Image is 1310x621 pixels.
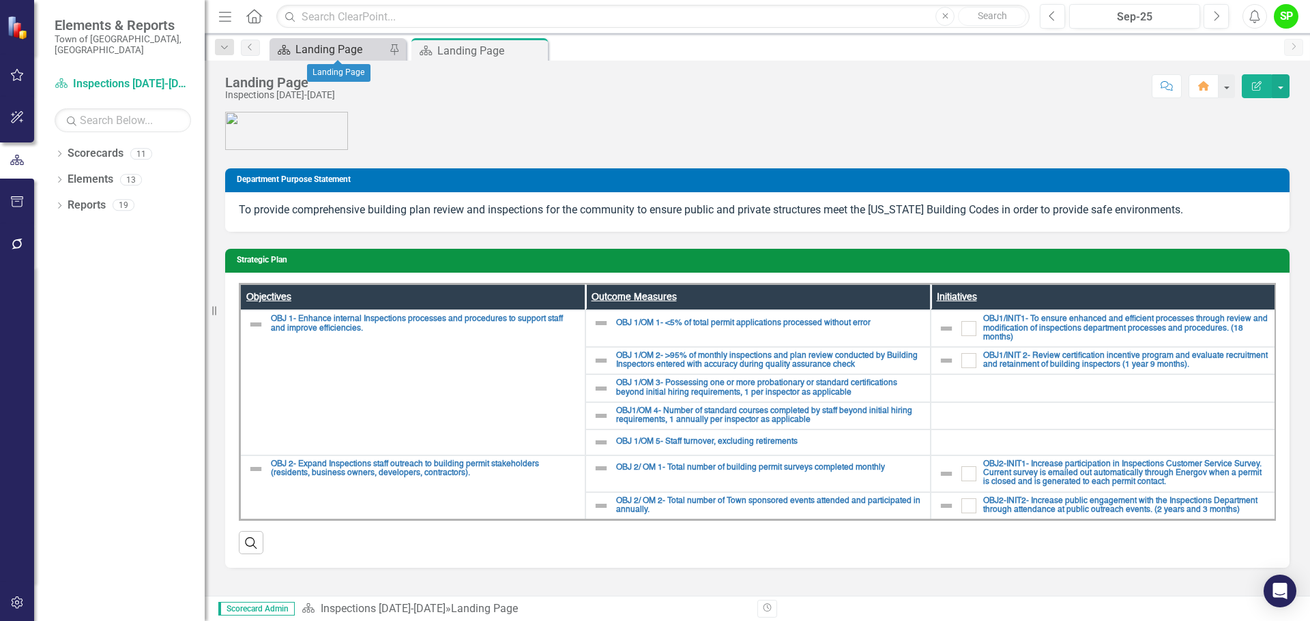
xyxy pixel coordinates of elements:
td: Double-Click to Edit Right Click for Context Menu [585,310,931,347]
span: Scorecard Admin [218,602,295,616]
button: Sep-25 [1069,4,1200,29]
div: Landing Page [307,64,370,82]
a: OBJ1/OM 4- Number of standard courses completed by staff beyond initial hiring requirements, 1 an... [616,407,923,425]
div: Landing Page [451,602,518,615]
input: Search Below... [55,108,191,132]
a: OBJ1/INIT1- To ensure enhanced and efficient processes through review and modification of inspect... [983,315,1268,342]
td: Double-Click to Edit Right Click for Context Menu [931,310,1276,347]
img: Not Defined [593,380,609,397]
div: Landing Page [437,42,544,59]
img: Not Defined [938,466,955,482]
td: Double-Click to Edit Right Click for Context Menu [585,402,931,429]
td: Double-Click to Edit Right Click for Context Menu [585,492,931,520]
div: 11 [130,148,152,160]
img: Not Defined [593,434,609,451]
img: Not Defined [248,316,264,333]
img: Not Defined [593,498,609,514]
img: Not Defined [248,461,264,477]
a: OBJ2-INIT2- Increase public engagement with the Inspections Department through attendance at publ... [983,497,1268,515]
a: OBJ2-INIT1- Increase participation in Inspections Customer Service Survey. Current survey is emai... [983,460,1268,487]
div: Sep-25 [1074,9,1195,25]
div: 13 [120,174,142,185]
a: Inspections [DATE]-[DATE] [55,76,191,92]
td: Double-Click to Edit Right Click for Context Menu [931,492,1276,520]
a: Reports [68,198,106,213]
img: Not Defined [593,315,609,331]
h3: Strategic Plan [237,256,1283,264]
td: Double-Click to Edit Right Click for Context Menu [931,347,1276,374]
a: Inspections [DATE]-[DATE] [321,602,446,615]
a: OBJ1/INIT 2- Review certification incentive program and evaluate recruitment and retainment of bu... [983,352,1268,369]
td: Double-Click to Edit Right Click for Context Menu [585,374,931,402]
a: Landing Page [273,41,385,58]
img: Not Defined [938,320,955,337]
input: Search ClearPoint... [276,5,1030,29]
a: OBJ 2/ OM 1- Total number of building permit surveys completed monthly [616,464,923,472]
td: Double-Click to Edit Right Click for Context Menu [585,455,931,492]
div: Open Intercom Messenger [1264,575,1296,607]
a: OBJ 2/ OM 2- Total number of Town sponsored events attended and participated in annually. [616,497,923,515]
small: Town of [GEOGRAPHIC_DATA], [GEOGRAPHIC_DATA] [55,33,191,56]
button: Search [958,7,1026,26]
img: Not Defined [938,352,955,369]
img: Not Defined [593,352,609,369]
a: Scorecards [68,146,123,162]
td: Double-Click to Edit Right Click for Context Menu [240,455,585,519]
h3: Department Purpose Statement [237,175,1283,184]
div: Inspections [DATE]-[DATE] [225,90,335,100]
button: SP [1274,4,1298,29]
img: ClearPoint Strategy [7,16,31,40]
div: 19 [113,200,134,211]
a: OBJ 2- Expand Inspections staff outreach to building permit stakeholders (residents, business own... [271,460,578,478]
img: Not Defined [593,408,609,424]
span: Elements & Reports [55,17,191,33]
img: output-onlinepngtools%20(4).png [225,112,348,150]
div: Landing Page [225,75,335,90]
a: OBJ 1/OM 5- Staff turnover, excluding retirements [616,438,923,446]
img: Not Defined [938,498,955,514]
a: OBJ 1/OM 1- <5% of total permit applications processed without error [616,319,923,328]
a: OBJ 1/OM 2- >95% of monthly inspections and plan review conducted by Building Inspectors entered ... [616,352,923,369]
td: Double-Click to Edit Right Click for Context Menu [240,310,585,455]
div: Landing Page [295,41,385,58]
a: OBJ 1- Enhance internal Inspections processes and procedures to support staff and improve efficie... [271,315,578,333]
td: Double-Click to Edit Right Click for Context Menu [585,429,931,455]
span: Search [978,10,1007,21]
td: Double-Click to Edit Right Click for Context Menu [931,455,1276,492]
a: Elements [68,172,113,187]
p: To provide comprehensive building plan review and inspections for the community to ensure public ... [239,202,1276,218]
a: OBJ 1/OM 3- Possessing one or more probationary or standard certifications beyond initial hiring ... [616,379,923,397]
td: Double-Click to Edit Right Click for Context Menu [585,347,931,374]
div: » [302,601,747,617]
img: Not Defined [593,460,609,476]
